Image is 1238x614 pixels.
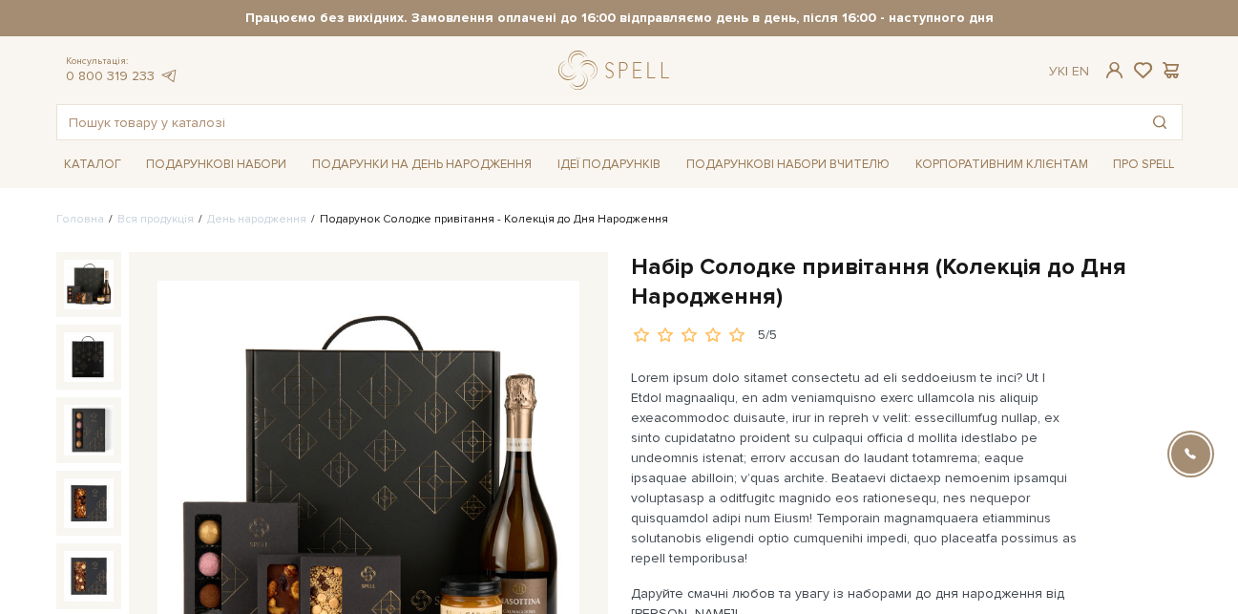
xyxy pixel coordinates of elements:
a: Вся продукція [117,212,194,226]
button: Пошук товару у каталозі [1138,105,1182,139]
a: Подарунки на День народження [304,150,539,180]
a: Корпоративним клієнтам [908,150,1096,180]
div: Ук [1049,63,1089,80]
a: Подарункові набори [138,150,294,180]
img: Набір Солодке привітання (Колекція до Дня Народження) [64,260,114,309]
h1: Набір Солодке привітання (Колекція до Дня Народження) [631,252,1183,311]
img: Набір Солодке привітання (Колекція до Дня Народження) [64,551,114,601]
a: Про Spell [1105,150,1182,180]
span: | [1065,63,1068,79]
li: Подарунок Солодке привітання - Колекція до Дня Народження [306,211,668,228]
img: Набір Солодке привітання (Колекція до Дня Народження) [64,478,114,528]
img: Набір Солодке привітання (Колекція до Дня Народження) [64,405,114,455]
span: Консультація: [66,55,178,68]
a: Подарункові набори Вчителю [679,148,897,180]
input: Пошук товару у каталозі [57,105,1138,139]
a: telegram [159,68,178,84]
a: День народження [207,212,306,226]
a: En [1072,63,1089,79]
a: Головна [56,212,104,226]
img: Набір Солодке привітання (Колекція до Дня Народження) [64,332,114,382]
a: Ідеї подарунків [550,150,668,180]
strong: Працюємо без вихідних. Замовлення оплачені до 16:00 відправляємо день в день, після 16:00 - насту... [56,10,1183,27]
p: Lorem ipsum dolo sitamet consectetu ad eli seddoeiusm te inci? Ut l Etdol magnaaliqu, en adm veni... [631,368,1079,568]
a: Каталог [56,150,129,180]
a: logo [558,51,678,90]
a: 0 800 319 233 [66,68,155,84]
div: 5/5 [758,327,777,345]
